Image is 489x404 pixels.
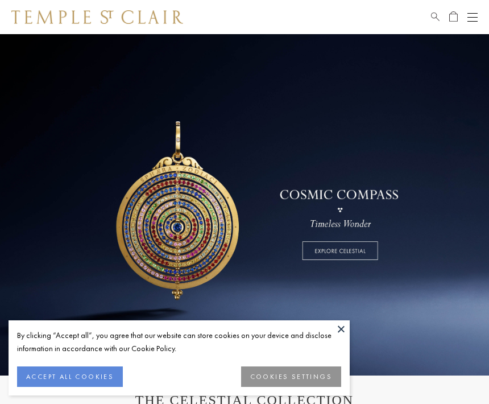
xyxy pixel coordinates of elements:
[241,366,341,387] button: COOKIES SETTINGS
[449,10,458,24] a: Open Shopping Bag
[438,356,478,393] iframe: Gorgias live chat messenger
[431,10,440,24] a: Search
[467,10,478,24] button: Open navigation
[17,329,341,355] div: By clicking “Accept all”, you agree that our website can store cookies on your device and disclos...
[11,10,183,24] img: Temple St. Clair
[17,366,123,387] button: ACCEPT ALL COOKIES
